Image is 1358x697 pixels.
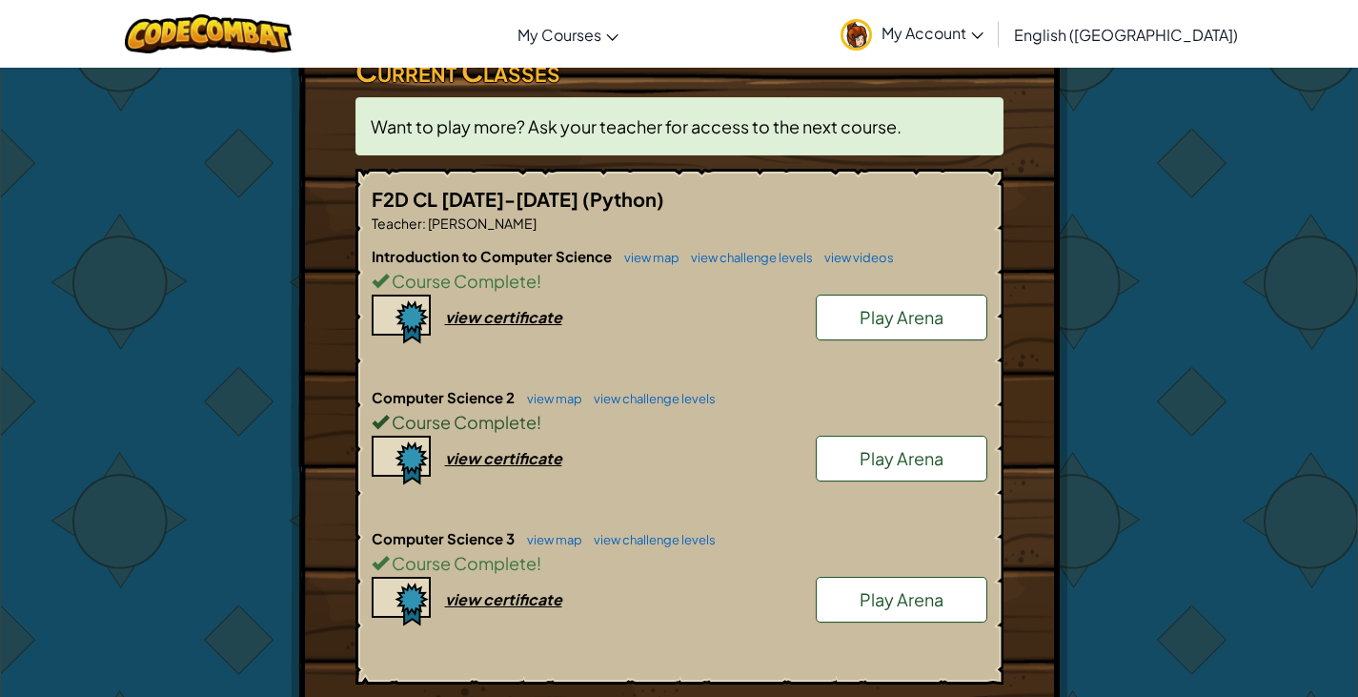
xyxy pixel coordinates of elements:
[372,295,431,344] img: certificate-icon.png
[537,411,541,433] span: !
[537,552,541,574] span: !
[372,247,615,265] span: Introduction to Computer Science
[815,250,894,265] a: view videos
[372,589,562,609] a: view certificate
[831,4,993,64] a: My Account
[584,532,716,547] a: view challenge levels
[1004,9,1247,60] a: English ([GEOGRAPHIC_DATA])
[584,391,716,406] a: view challenge levels
[389,270,537,292] span: Course Complete
[445,589,562,609] div: view certificate
[445,448,562,468] div: view certificate
[372,436,431,485] img: certificate-icon.png
[517,532,582,547] a: view map
[1014,25,1238,45] span: English ([GEOGRAPHIC_DATA])
[372,307,562,327] a: view certificate
[882,23,983,43] span: My Account
[371,115,902,137] span: Want to play more? Ask your teacher for access to the next course.
[860,447,943,469] span: Play Arena
[517,25,601,45] span: My Courses
[422,215,426,232] span: :
[372,388,517,406] span: Computer Science 2
[389,411,537,433] span: Course Complete
[860,306,943,328] span: Play Arena
[508,9,628,60] a: My Courses
[537,270,541,292] span: !
[372,577,431,626] img: certificate-icon.png
[372,187,582,211] span: F2D CL [DATE]-[DATE]
[445,307,562,327] div: view certificate
[372,448,562,468] a: view certificate
[426,215,537,232] span: [PERSON_NAME]
[389,552,537,574] span: Course Complete
[125,14,292,53] img: CodeCombat logo
[355,50,1003,92] h3: Current Classes
[615,250,679,265] a: view map
[517,391,582,406] a: view map
[372,215,422,232] span: Teacher
[841,19,872,51] img: avatar
[582,187,664,211] span: (Python)
[372,529,517,547] span: Computer Science 3
[860,588,943,610] span: Play Arena
[681,250,813,265] a: view challenge levels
